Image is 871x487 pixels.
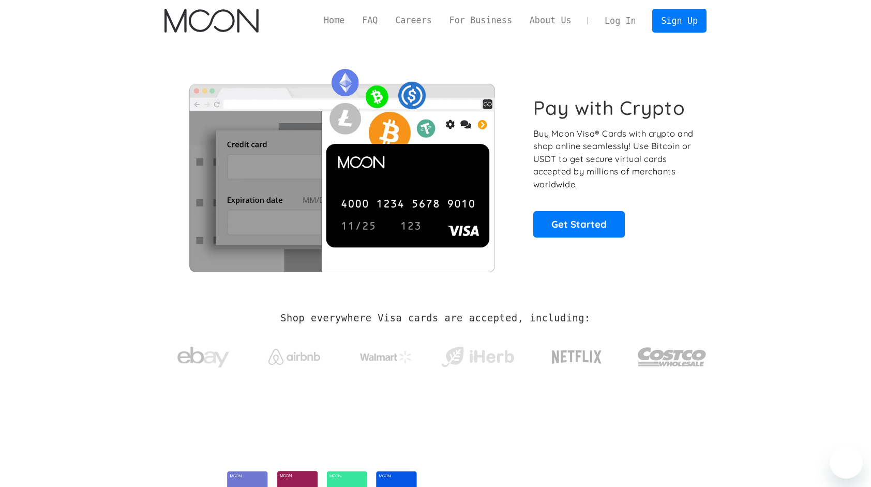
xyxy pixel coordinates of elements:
[531,334,623,375] a: Netflix
[441,14,521,27] a: For Business
[637,337,707,376] img: Costco
[348,341,425,368] a: Walmart
[533,127,695,191] p: Buy Moon Visa® Cards with crypto and shop online seamlessly! Use Bitcoin or USDT to get secure vi...
[386,14,440,27] a: Careers
[533,96,685,120] h1: Pay with Crypto
[353,14,386,27] a: FAQ
[596,9,644,32] a: Log In
[164,9,258,33] a: home
[551,344,603,370] img: Netflix
[439,344,516,371] img: iHerb
[164,62,519,272] img: Moon Cards let you spend your crypto anywhere Visa is accepted.
[280,313,590,324] h2: Shop everywhere Visa cards are accepted, including:
[521,14,580,27] a: About Us
[256,338,333,370] a: Airbnb
[268,349,320,365] img: Airbnb
[177,341,229,374] img: ebay
[830,446,863,479] iframe: Button to launch messaging window
[439,333,516,376] a: iHerb
[164,9,258,33] img: Moon Logo
[652,9,706,32] a: Sign Up
[315,14,353,27] a: Home
[360,351,412,363] img: Walmart
[637,327,707,381] a: Costco
[533,211,625,237] a: Get Started
[164,331,242,379] a: ebay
